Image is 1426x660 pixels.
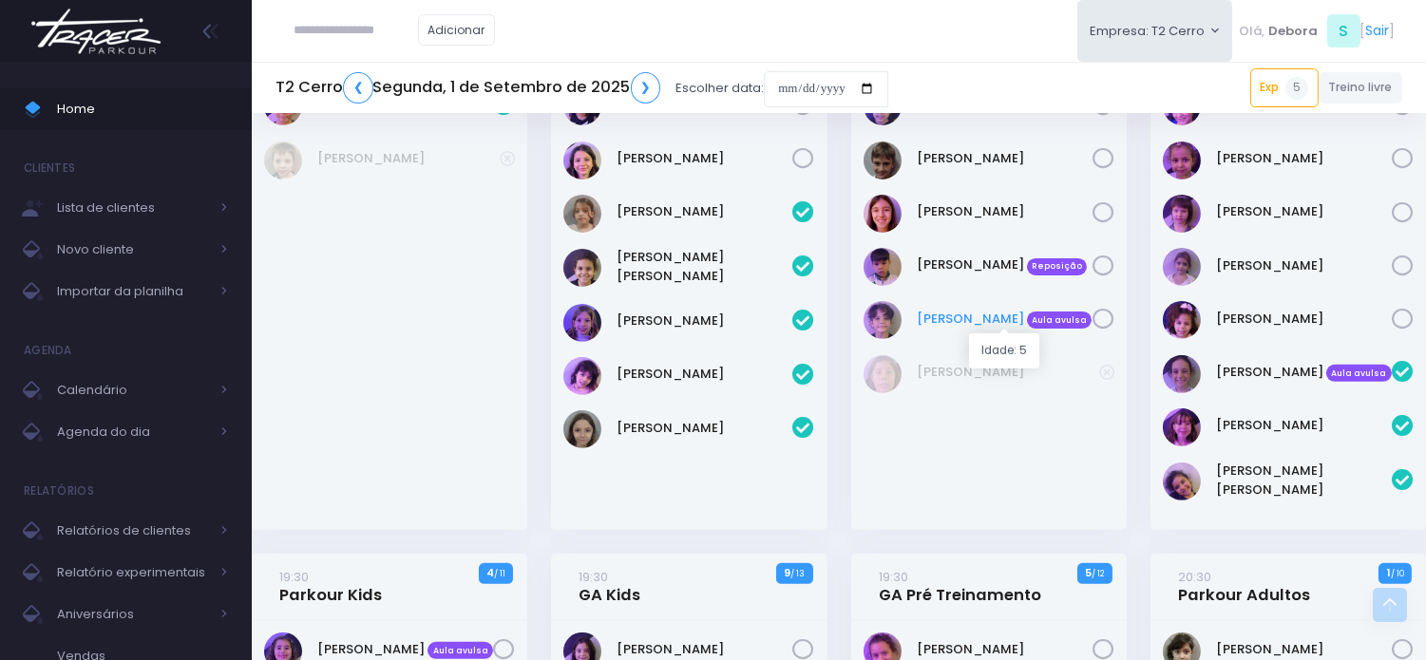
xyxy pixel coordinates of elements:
[563,304,601,342] img: Clara Queiroz Skliutas
[57,378,209,403] span: Calendário
[276,72,660,104] h5: T2 Cerro Segunda, 1 de Setembro de 2025
[1285,77,1308,100] span: 5
[917,310,1093,329] a: [PERSON_NAME] Aula avulsa
[1216,416,1392,435] a: [PERSON_NAME]
[1163,355,1201,393] img: Helena de Oliveira Mendonça
[1366,21,1390,41] a: Sair
[1216,363,1392,382] a: [PERSON_NAME] Aula avulsa
[580,568,609,586] small: 19:30
[864,248,902,286] img: Theo Cabral
[1092,568,1104,579] small: / 12
[494,568,505,579] small: / 11
[618,640,793,659] a: [PERSON_NAME]
[279,567,382,605] a: 19:30Parkour Kids
[917,363,1099,382] a: [PERSON_NAME]
[1319,72,1403,104] a: Treino livre
[1163,301,1201,339] img: Manuela Marqui Medeiros Gomes
[57,97,228,122] span: Home
[24,331,72,369] h4: Agenda
[24,472,94,510] h4: Relatórios
[879,567,1041,605] a: 19:30GA Pré Treinamento
[1240,22,1265,41] span: Olá,
[563,195,601,233] img: Alice Camargo Silva
[618,419,793,438] a: [PERSON_NAME]
[1216,149,1392,168] a: [PERSON_NAME]
[317,149,500,168] a: [PERSON_NAME]
[418,14,496,46] a: Adicionar
[1216,256,1392,275] a: [PERSON_NAME]
[618,149,793,168] a: [PERSON_NAME]
[1387,565,1391,580] strong: 1
[1163,195,1201,233] img: Laura Florindo Lanzilotti
[563,357,601,395] img: Maia Enohata
[618,365,793,384] a: [PERSON_NAME]
[563,249,601,287] img: Ana Carla Bertoni
[784,565,790,580] strong: 9
[917,202,1093,221] a: [PERSON_NAME]
[1326,365,1392,382] span: Aula avulsa
[1216,202,1392,221] a: [PERSON_NAME]
[24,149,75,187] h4: Clientes
[1178,568,1211,586] small: 20:30
[1327,14,1360,47] span: S
[618,202,793,221] a: [PERSON_NAME]
[563,141,601,179] img: Sofia Grellet
[1027,258,1088,275] span: Reposição
[1027,311,1093,329] span: Aula avulsa
[57,237,209,262] span: Novo cliente
[1163,141,1201,179] img: Lara Castilho Farinelli
[1391,568,1404,579] small: / 10
[57,420,209,444] span: Agenda do dia
[57,196,209,220] span: Lista de clientes
[1250,68,1319,106] a: Exp5
[790,568,805,579] small: / 13
[1232,9,1402,52] div: [ ]
[57,602,209,627] span: Aniversários
[1178,567,1310,605] a: 20:30Parkour Adultos
[1163,248,1201,286] img: Manuela Diniz Estevão
[969,333,1039,368] div: Idade: 5
[864,355,902,393] img: Tito Machado Jones
[879,568,908,586] small: 19:30
[1216,640,1392,659] a: [PERSON_NAME]
[264,141,302,179] img: Victor Soldi Marques
[57,560,209,585] span: Relatório experimentais
[864,195,902,233] img: Sofia Ladeira Pupo
[864,141,902,179] img: Pedro Moreno
[428,642,493,659] span: Aula avulsa
[1216,310,1392,329] a: [PERSON_NAME]
[317,640,493,659] a: [PERSON_NAME] Aula avulsa
[580,567,641,605] a: 19:30GA Kids
[486,565,494,580] strong: 4
[1163,408,1201,446] img: Maria Clara Gallo
[864,301,902,339] img: andre bernardes
[57,519,209,543] span: Relatórios de clientes
[917,640,1093,659] a: [PERSON_NAME]
[618,248,793,285] a: [PERSON_NAME] [PERSON_NAME]
[276,66,888,110] div: Escolher data:
[563,410,601,448] img: Natalia Sportello
[1268,22,1318,41] span: Debora
[343,72,373,104] a: ❮
[631,72,661,104] a: ❯
[279,568,309,586] small: 19:30
[917,149,1093,168] a: [PERSON_NAME]
[1163,462,1201,500] img: Maria Olívia Assunção de Matoa
[57,279,209,304] span: Importar da planilha
[917,255,1093,274] a: [PERSON_NAME] Reposição
[1085,565,1092,580] strong: 5
[618,311,793,330] a: [PERSON_NAME]
[1216,462,1392,499] a: [PERSON_NAME] [PERSON_NAME]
